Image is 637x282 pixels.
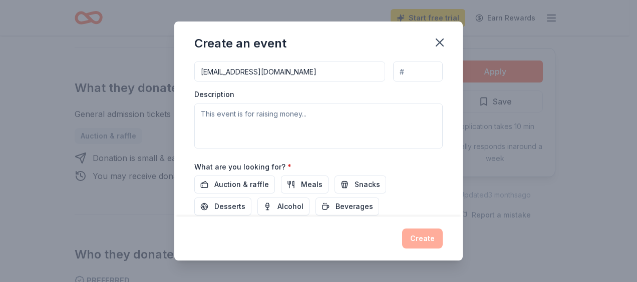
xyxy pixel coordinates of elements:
[336,200,373,212] span: Beverages
[301,178,323,190] span: Meals
[194,162,291,172] label: What are you looking for?
[214,200,245,212] span: Desserts
[315,197,379,215] button: Beverages
[257,197,309,215] button: Alcohol
[194,197,251,215] button: Desserts
[194,89,234,99] label: Description
[194,175,275,193] button: Auction & raffle
[355,178,380,190] span: Snacks
[194,61,385,81] input: Enter a US address
[194,35,286,51] div: Create an event
[214,178,269,190] span: Auction & raffle
[281,175,329,193] button: Meals
[393,61,443,81] input: #
[277,200,303,212] span: Alcohol
[335,175,386,193] button: Snacks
